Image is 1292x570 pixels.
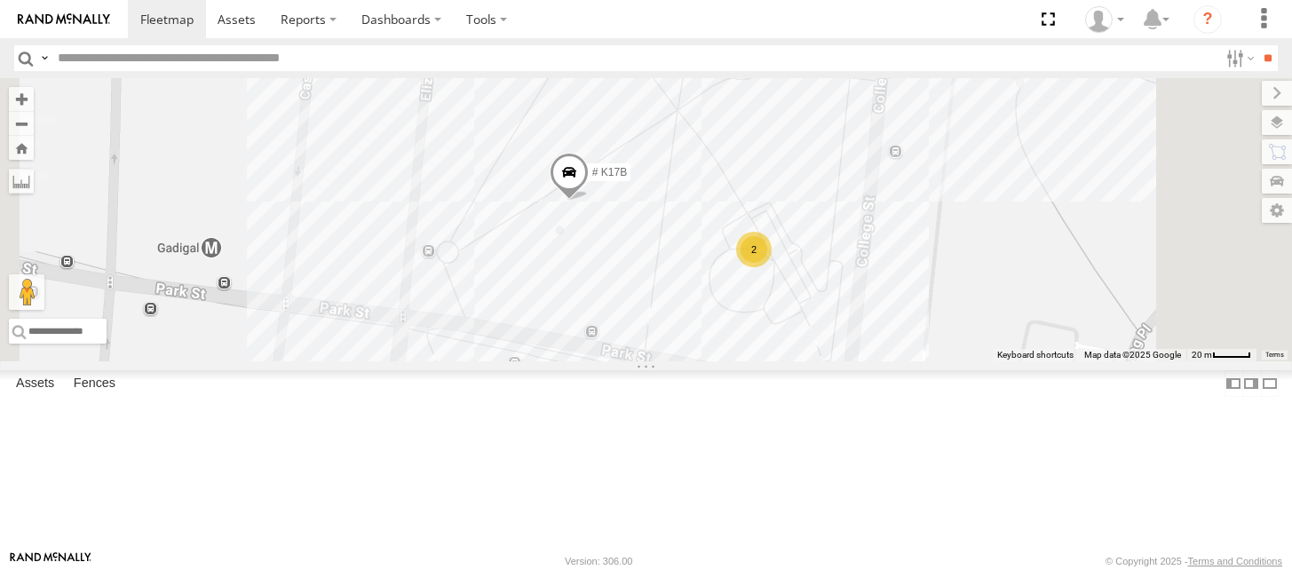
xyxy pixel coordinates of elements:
[1188,556,1282,566] a: Terms and Conditions
[1106,556,1282,566] div: © Copyright 2025 -
[18,13,110,26] img: rand-logo.svg
[1261,370,1279,396] label: Hide Summary Table
[65,371,124,396] label: Fences
[1262,198,1292,223] label: Map Settings
[1084,350,1181,360] span: Map data ©2025 Google
[1242,370,1260,396] label: Dock Summary Table to the Right
[9,87,34,111] button: Zoom in
[736,232,772,267] div: 2
[37,45,52,71] label: Search Query
[9,111,34,136] button: Zoom out
[997,349,1074,361] button: Keyboard shortcuts
[7,371,63,396] label: Assets
[1225,370,1242,396] label: Dock Summary Table to the Left
[565,556,632,566] div: Version: 306.00
[1219,45,1257,71] label: Search Filter Options
[1192,350,1212,360] span: 20 m
[9,274,44,310] button: Drag Pegman onto the map to open Street View
[1193,5,1222,34] i: ?
[1265,352,1284,359] a: Terms (opens in new tab)
[10,552,91,570] a: Visit our Website
[1186,349,1256,361] button: Map Scale: 20 m per 40 pixels
[1079,6,1130,33] div: Andres Duran
[9,136,34,160] button: Zoom Home
[591,165,626,178] span: # K17B
[9,169,34,194] label: Measure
